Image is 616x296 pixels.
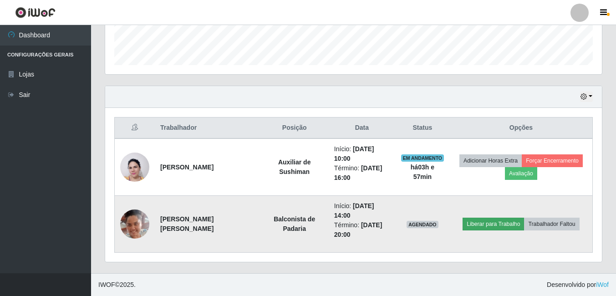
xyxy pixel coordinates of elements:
th: Status [395,117,450,139]
a: iWof [596,281,609,288]
span: Desenvolvido por [547,280,609,290]
img: CoreUI Logo [15,7,56,18]
li: Término: [334,163,390,183]
span: AGENDADO [407,221,438,228]
strong: Auxiliar de Sushiman [278,158,311,175]
strong: [PERSON_NAME] [160,163,214,171]
span: EM ANDAMENTO [401,154,444,162]
button: Liberar para Trabalho [463,218,524,230]
th: Data [329,117,395,139]
button: Forçar Encerramento [522,154,583,167]
li: Término: [334,220,390,240]
button: Adicionar Horas Extra [459,154,522,167]
span: © 2025 . [98,280,136,290]
span: IWOF [98,281,115,288]
strong: há 03 h e 57 min [411,163,434,180]
strong: [PERSON_NAME] [PERSON_NAME] [160,215,214,232]
th: Opções [450,117,593,139]
img: 1723491411759.jpeg [120,208,149,240]
strong: Balconista de Padaria [274,215,315,232]
th: Posição [260,117,329,139]
li: Início: [334,201,390,220]
time: [DATE] 14:00 [334,202,374,219]
li: Início: [334,144,390,163]
th: Trabalhador [155,117,260,139]
time: [DATE] 10:00 [334,145,374,162]
button: Trabalhador Faltou [524,218,579,230]
button: Avaliação [505,167,537,180]
img: 1733236843122.jpeg [120,148,149,187]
